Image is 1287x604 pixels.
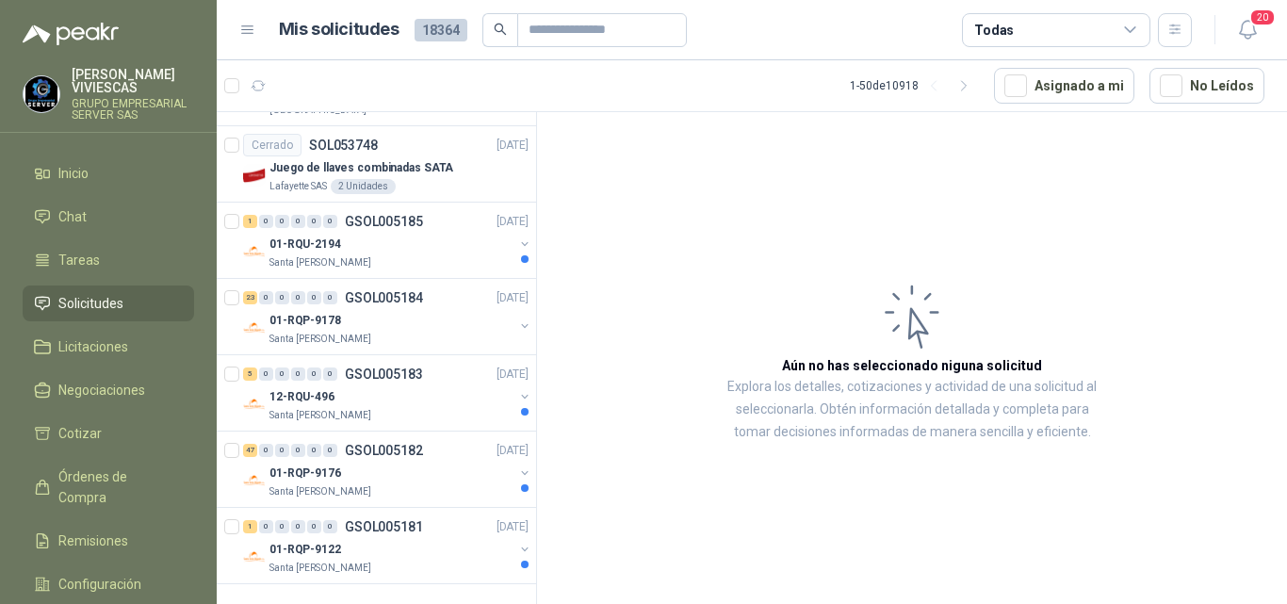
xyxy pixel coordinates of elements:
img: Company Logo [24,76,59,112]
img: Company Logo [243,164,266,187]
div: 0 [291,444,305,457]
p: [DATE] [497,289,529,307]
h1: Mis solicitudes [279,16,399,43]
a: Órdenes de Compra [23,459,194,515]
a: Licitaciones [23,329,194,365]
a: CerradoSOL053748[DATE] Company LogoJuego de llaves combinadas SATALafayette SAS2 Unidades [217,126,536,203]
a: 1 0 0 0 0 0 GSOL005185[DATE] Company Logo01-RQU-2194Santa [PERSON_NAME] [243,210,532,270]
a: Negociaciones [23,372,194,408]
span: Inicio [58,163,89,184]
span: Chat [58,206,87,227]
button: Asignado a mi [994,68,1134,104]
p: Explora los detalles, cotizaciones y actividad de una solicitud al seleccionarla. Obtén informaci... [725,376,1099,444]
div: 23 [243,291,257,304]
a: 5 0 0 0 0 0 GSOL005183[DATE] Company Logo12-RQU-496Santa [PERSON_NAME] [243,363,532,423]
div: 0 [307,291,321,304]
p: Lafayette SAS [269,179,327,194]
span: Órdenes de Compra [58,466,176,508]
span: Cotizar [58,423,102,444]
p: Santa [PERSON_NAME] [269,255,371,270]
a: Tareas [23,242,194,278]
span: Tareas [58,250,100,270]
h3: Aún no has seleccionado niguna solicitud [782,355,1042,376]
p: Santa [PERSON_NAME] [269,408,371,423]
div: 0 [275,520,289,533]
span: Remisiones [58,531,128,551]
img: Company Logo [243,393,266,416]
button: 20 [1230,13,1264,47]
p: 01-RQP-9122 [269,541,341,559]
p: [DATE] [497,442,529,460]
div: 0 [275,291,289,304]
p: GSOL005181 [345,520,423,533]
p: Santa [PERSON_NAME] [269,332,371,347]
div: 5 [243,367,257,381]
div: 0 [307,215,321,228]
p: GSOL005184 [345,291,423,304]
div: 1 [243,520,257,533]
div: 0 [259,367,273,381]
div: Todas [974,20,1014,41]
a: Chat [23,199,194,235]
span: search [494,23,507,36]
span: Licitaciones [58,336,128,357]
p: Santa [PERSON_NAME] [269,561,371,576]
p: [DATE] [497,213,529,231]
span: Configuración [58,574,141,595]
div: Cerrado [243,134,301,156]
img: Company Logo [243,240,266,263]
p: SOL053748 [309,139,378,152]
div: 0 [291,367,305,381]
p: 01-RQP-9178 [269,312,341,330]
div: 0 [275,367,289,381]
p: 01-RQU-2194 [269,236,341,253]
div: 1 [243,215,257,228]
a: Configuración [23,566,194,602]
div: 0 [291,291,305,304]
p: GSOL005183 [345,367,423,381]
a: Solicitudes [23,286,194,321]
a: Inicio [23,155,194,191]
div: 1 - 50 de 10918 [850,71,979,101]
div: 0 [307,444,321,457]
p: GSOL005185 [345,215,423,228]
div: 47 [243,444,257,457]
span: Negociaciones [58,380,145,400]
p: [DATE] [497,366,529,384]
p: 01-RQP-9176 [269,465,341,482]
p: 12-RQU-496 [269,388,334,406]
a: Cotizar [23,416,194,451]
p: [DATE] [497,137,529,155]
p: [PERSON_NAME] VIVIESCAS [72,68,194,94]
span: Solicitudes [58,293,123,314]
p: Juego de llaves combinadas SATA [269,159,453,177]
div: 0 [259,291,273,304]
div: 0 [323,444,337,457]
div: 0 [323,367,337,381]
div: 0 [275,444,289,457]
img: Company Logo [243,546,266,568]
p: GRUPO EMPRESARIAL SERVER SAS [72,98,194,121]
div: 0 [259,444,273,457]
div: 0 [291,520,305,533]
span: 18364 [415,19,467,41]
div: 0 [307,520,321,533]
p: [DATE] [497,518,529,536]
p: Santa [PERSON_NAME] [269,484,371,499]
div: 0 [275,215,289,228]
a: 1 0 0 0 0 0 GSOL005181[DATE] Company Logo01-RQP-9122Santa [PERSON_NAME] [243,515,532,576]
button: No Leídos [1149,68,1264,104]
div: 0 [323,291,337,304]
a: 23 0 0 0 0 0 GSOL005184[DATE] Company Logo01-RQP-9178Santa [PERSON_NAME] [243,286,532,347]
span: 20 [1249,8,1276,26]
div: 0 [291,215,305,228]
p: GSOL005182 [345,444,423,457]
img: Company Logo [243,469,266,492]
img: Company Logo [243,317,266,339]
div: 0 [323,520,337,533]
div: 0 [323,215,337,228]
div: 0 [259,215,273,228]
a: 47 0 0 0 0 0 GSOL005182[DATE] Company Logo01-RQP-9176Santa [PERSON_NAME] [243,439,532,499]
div: 0 [307,367,321,381]
div: 2 Unidades [331,179,396,194]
